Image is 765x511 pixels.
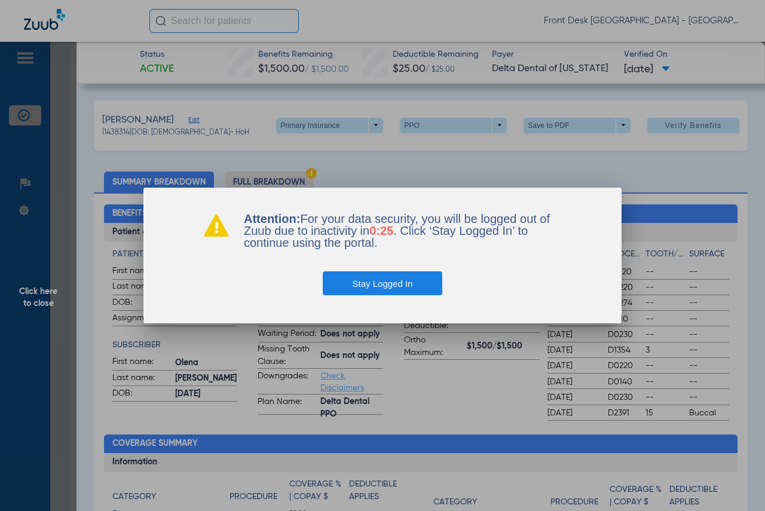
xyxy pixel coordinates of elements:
img: warning [203,213,229,237]
span: 0:25 [369,224,393,237]
b: Attention: [244,212,300,225]
iframe: Chat Widget [705,454,765,511]
p: For your data security, you will be logged out of Zuub due to inactivity in . Click ‘Stay Logged ... [244,213,562,249]
button: Stay Logged In [323,271,443,295]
